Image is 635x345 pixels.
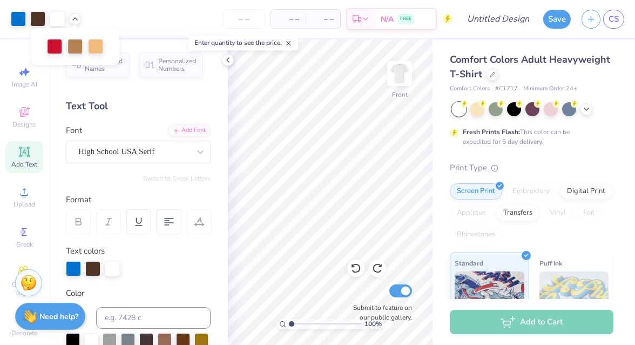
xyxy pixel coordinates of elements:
[495,84,518,94] span: # C1717
[400,15,411,23] span: FREE
[96,307,211,329] input: e.g. 7428 c
[66,99,211,114] div: Text Tool
[168,124,211,137] div: Add Font
[450,183,502,200] div: Screen Print
[496,205,539,221] div: Transfers
[455,257,483,269] span: Standard
[158,57,197,72] span: Personalized Numbers
[66,194,212,206] div: Format
[505,183,557,200] div: Embroidery
[39,311,78,322] strong: Need help?
[450,205,493,221] div: Applique
[392,90,408,99] div: Front
[278,14,299,25] span: – –
[16,240,33,249] span: Greek
[463,128,520,136] strong: Fresh Prints Flash:
[347,303,412,322] label: Submit to feature on our public gallery.
[13,200,35,209] span: Upload
[455,271,524,326] img: Standard
[66,124,82,137] label: Font
[543,205,573,221] div: Vinyl
[576,205,602,221] div: Foil
[450,162,613,174] div: Print Type
[12,120,36,129] span: Designs
[11,160,37,169] span: Add Text
[539,257,562,269] span: Puff Ink
[223,9,265,29] input: – –
[458,8,538,30] input: Untitled Design
[143,174,211,183] button: Switch to Greek Letters
[450,53,610,81] span: Comfort Colors Adult Heavyweight T-Shirt
[603,10,624,29] a: CS
[11,329,37,337] span: Decorate
[450,227,502,243] div: Rhinestones
[188,35,298,50] div: Enter quantity to see the price.
[5,280,43,297] span: Clipart & logos
[609,13,619,25] span: CS
[543,10,571,29] button: Save
[364,319,382,329] span: 100 %
[66,287,211,300] div: Color
[523,84,577,94] span: Minimum Order: 24 +
[12,80,37,89] span: Image AI
[381,14,394,25] span: N/A
[450,84,490,94] span: Comfort Colors
[312,14,334,25] span: – –
[463,127,596,147] div: This color can be expedited for 5 day delivery.
[85,57,123,72] span: Personalized Names
[539,271,609,326] img: Puff Ink
[560,183,612,200] div: Digital Print
[66,245,105,257] label: Text colors
[389,63,410,84] img: Front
